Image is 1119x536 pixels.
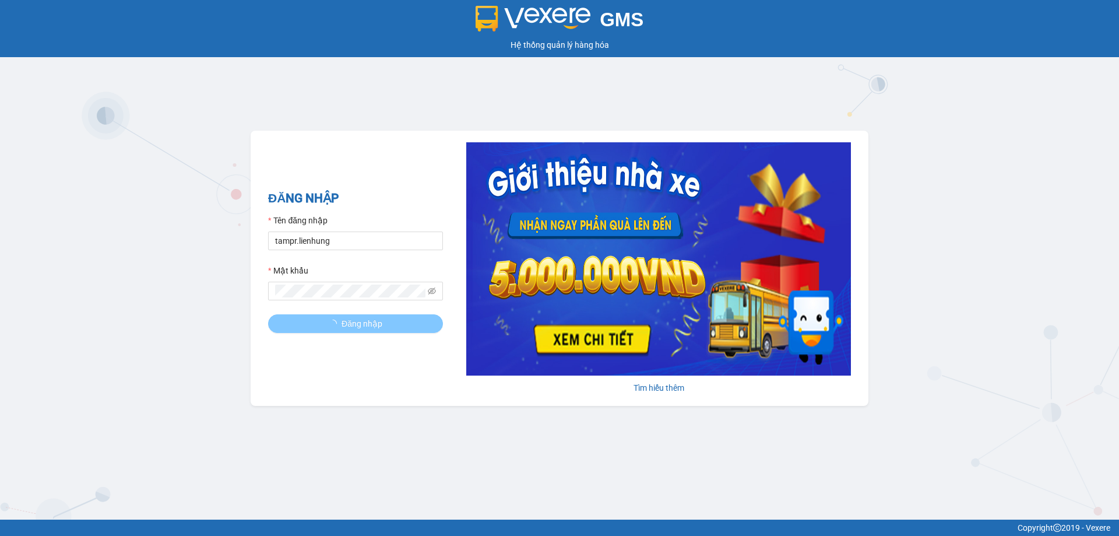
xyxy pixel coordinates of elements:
[268,264,308,277] label: Mật khẩu
[600,9,643,30] span: GMS
[268,314,443,333] button: Đăng nhập
[268,189,443,208] h2: ĐĂNG NHẬP
[275,285,425,297] input: Mật khẩu
[9,521,1110,534] div: Copyright 2019 - Vexere
[268,214,328,227] label: Tên đăng nhập
[268,232,443,250] input: Tên đăng nhập
[329,320,342,328] span: loading
[3,38,1116,51] div: Hệ thống quản lý hàng hóa
[476,6,591,31] img: logo 2
[476,17,644,27] a: GMS
[466,381,851,394] div: Tìm hiểu thêm
[1053,524,1061,532] span: copyright
[428,287,436,295] span: eye-invisible
[466,142,851,376] img: banner-0
[342,317,382,330] span: Đăng nhập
